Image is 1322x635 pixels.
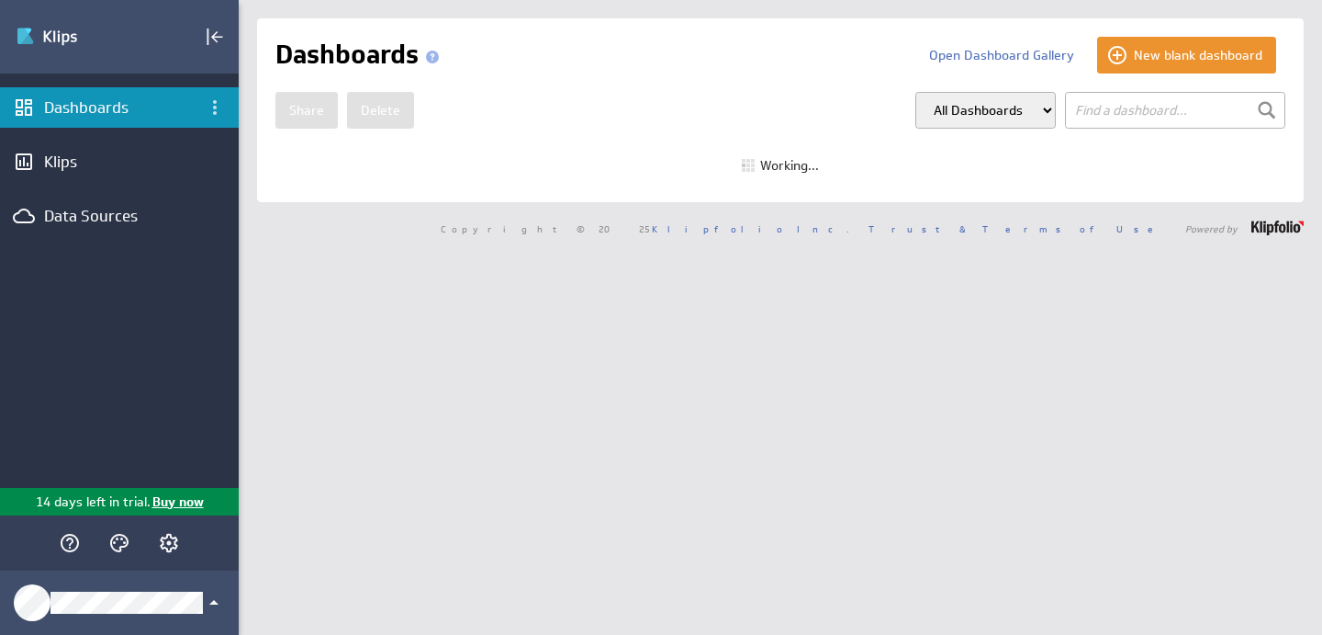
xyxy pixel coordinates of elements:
div: Working... [742,159,819,172]
p: 14 days left in trial. [36,493,151,512]
div: Themes [104,527,135,559]
button: Share [275,92,338,129]
button: New blank dashboard [1097,37,1276,74]
a: Trust & Terms of Use [868,222,1166,235]
div: Go to Dashboards [16,22,144,51]
img: logo-footer.png [1251,221,1304,235]
h1: Dashboards [275,37,446,74]
span: Powered by [1185,224,1238,233]
img: Klipfolio klips logo [16,22,144,51]
a: Klipfolio Inc. [652,222,849,235]
div: Account and settings [153,527,185,559]
div: Help [54,527,85,559]
div: Collapse [199,21,230,52]
div: Dashboard menu [199,92,230,123]
div: Data Sources [44,206,195,226]
div: Dashboards [44,97,195,118]
input: Find a dashboard... [1065,92,1285,129]
svg: Account and settings [158,532,180,554]
p: Buy now [151,493,204,512]
svg: Themes [108,532,130,554]
div: Klips [44,152,195,172]
span: Copyright © 2025 [441,224,849,233]
button: Delete [347,92,414,129]
button: Open Dashboard Gallery [915,37,1088,74]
